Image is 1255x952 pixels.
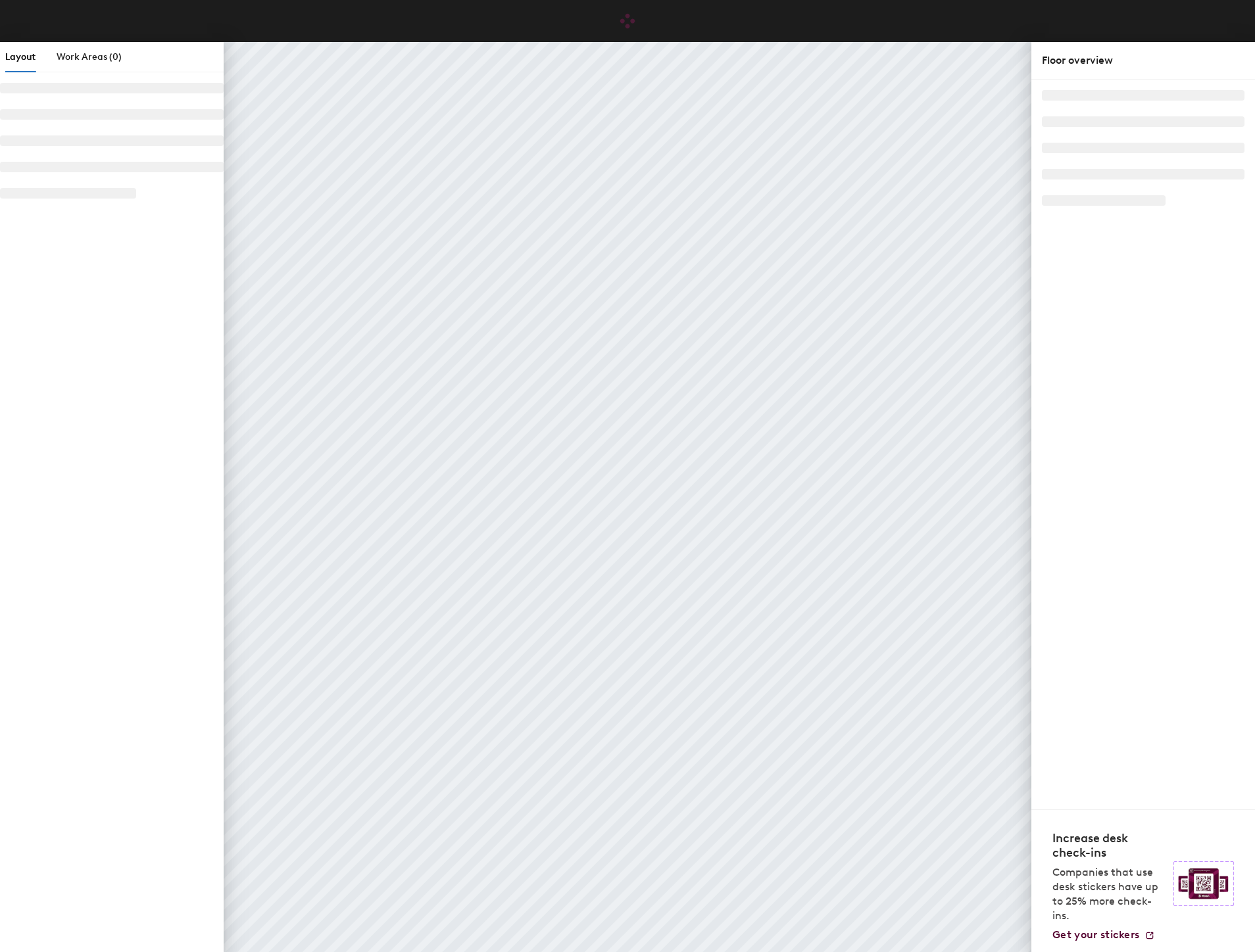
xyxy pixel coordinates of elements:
[1052,928,1139,941] span: Get your stickers
[1052,865,1166,923] p: Companies that use desk stickers have up to 25% more check-ins.
[1173,861,1234,906] img: Sticker logo
[57,51,122,62] span: Work Areas (0)
[1052,831,1166,860] h4: Increase desk check-ins
[5,51,36,62] span: Layout
[1052,928,1155,941] a: Get your stickers
[1042,53,1244,68] div: Floor overview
